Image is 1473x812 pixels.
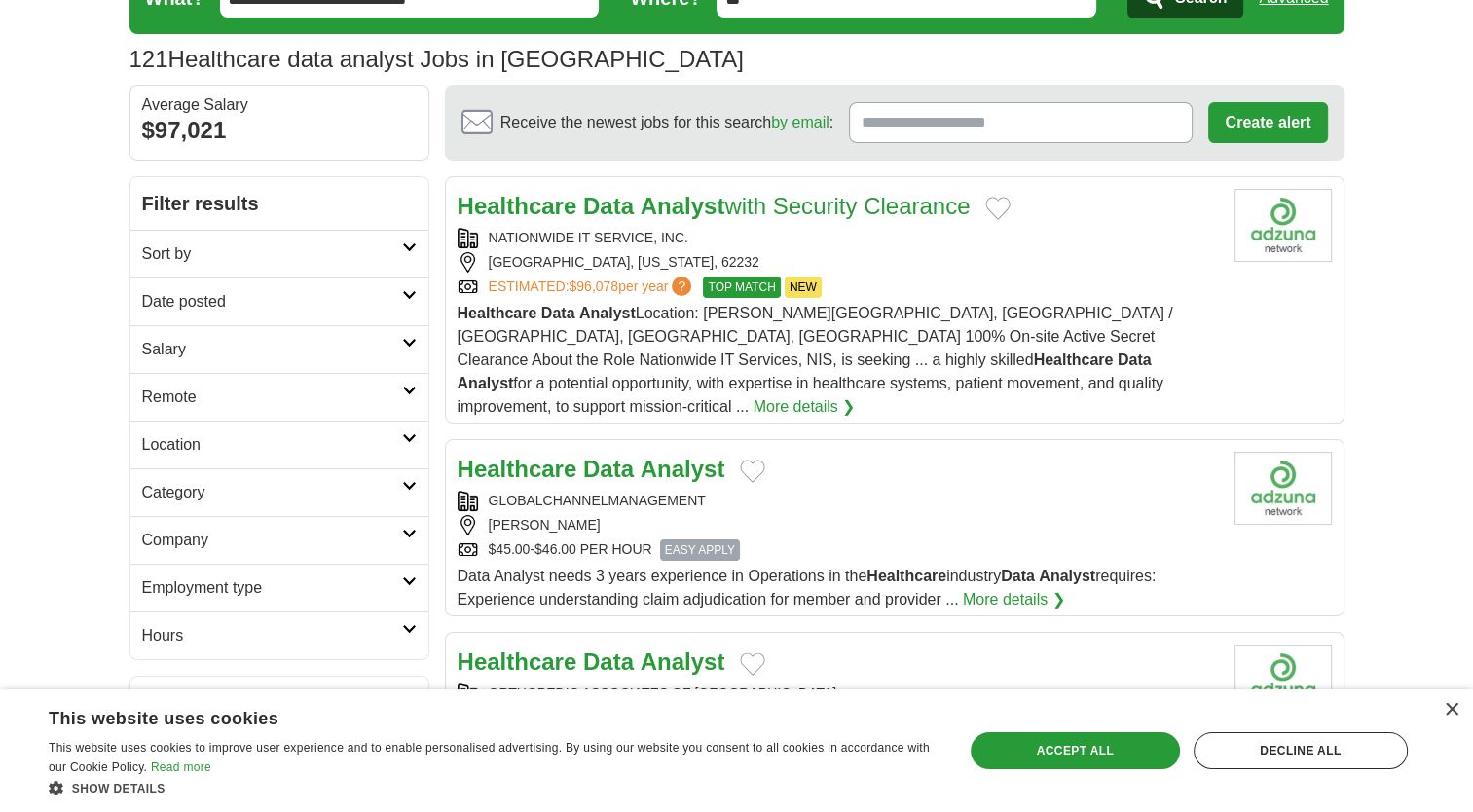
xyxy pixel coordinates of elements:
span: Data Analyst needs 3 years experience in Operations in the industry requires: Experience understa... [458,568,1157,608]
div: Accept all [971,732,1180,769]
strong: Healthcare [458,305,537,321]
div: GLOBALCHANNELMANAGEMENT [458,491,1219,511]
a: Salary [130,325,428,373]
div: $97,021 [142,113,417,148]
h2: Date posted [142,290,402,314]
strong: Healthcare [458,456,577,482]
strong: Analyst [1039,568,1095,584]
a: Healthcare Data Analyst [458,648,725,675]
strong: Data [583,193,634,219]
a: Healthcare Data Analyst [458,456,725,482]
h2: Salary [142,338,402,361]
strong: Healthcare [1034,351,1114,368]
div: Show details [49,778,937,797]
div: [PERSON_NAME] [458,515,1219,535]
div: Decline all [1194,732,1408,769]
div: [GEOGRAPHIC_DATA], [US_STATE], 62232 [458,252,1219,273]
span: $96,078 [569,278,618,294]
h2: Related searches [142,688,417,718]
span: TOP MATCH [703,277,780,298]
span: This website uses cookies to improve user experience and to enable personalised advertising. By u... [49,741,930,774]
h2: Hours [142,624,402,647]
strong: Healthcare [458,648,577,675]
a: Date posted [130,277,428,325]
a: Employment type [130,564,428,611]
span: NEW [785,277,822,298]
h2: Company [142,529,402,552]
div: NATIONWIDE IT SERVICE, INC. [458,228,1219,248]
a: Remote [130,373,428,421]
button: Add to favorite jobs [985,197,1011,220]
img: Company logo [1234,452,1332,525]
strong: Analyst [458,375,514,391]
span: 121 [129,42,168,77]
a: Read more, opens a new window [151,760,211,774]
h2: Remote [142,386,402,409]
button: Add to favorite jobs [740,460,765,483]
strong: Data [583,456,634,482]
span: EASY APPLY [660,539,740,561]
h2: Sort by [142,242,402,266]
h2: Filter results [130,177,428,230]
a: Category [130,468,428,516]
button: Create alert [1208,102,1327,143]
div: Average Salary [142,97,417,113]
a: Sort by [130,230,428,277]
div: This website uses cookies [49,701,888,730]
a: Location [130,421,428,468]
h2: Employment type [142,576,402,600]
strong: Analyst [641,193,725,219]
div: $45.00-$46.00 PER HOUR [458,539,1219,561]
span: Show details [72,782,166,795]
a: Company [130,516,428,564]
strong: Healthcare [458,193,577,219]
strong: Data [1001,568,1035,584]
img: Company logo [1234,645,1332,718]
a: ESTIMATED:$96,078per year? [489,277,696,298]
h1: Healthcare data analyst Jobs in [GEOGRAPHIC_DATA] [129,46,744,72]
strong: Data [583,648,634,675]
img: Company logo [1234,189,1332,262]
span: Receive the newest jobs for this search : [500,111,833,134]
button: Add to favorite jobs [740,652,765,676]
strong: Analyst [579,305,636,321]
a: Hours [130,611,428,659]
span: ? [672,277,691,296]
div: Close [1444,703,1458,718]
h2: Location [142,433,402,457]
strong: Data [1118,351,1152,368]
strong: Analyst [641,456,725,482]
a: More details ❯ [754,395,856,419]
span: Location: [PERSON_NAME][GEOGRAPHIC_DATA], [GEOGRAPHIC_DATA] / [GEOGRAPHIC_DATA], [GEOGRAPHIC_DATA... [458,305,1173,415]
strong: Analyst [641,648,725,675]
a: More details ❯ [963,588,1065,611]
h2: Category [142,481,402,504]
strong: Data [541,305,575,321]
div: ORTHOPEDIC ASSOCIATES OF [GEOGRAPHIC_DATA] [458,683,1219,704]
strong: Healthcare [866,568,946,584]
a: by email [771,114,829,130]
a: Healthcare Data Analystwith Security Clearance [458,193,971,219]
